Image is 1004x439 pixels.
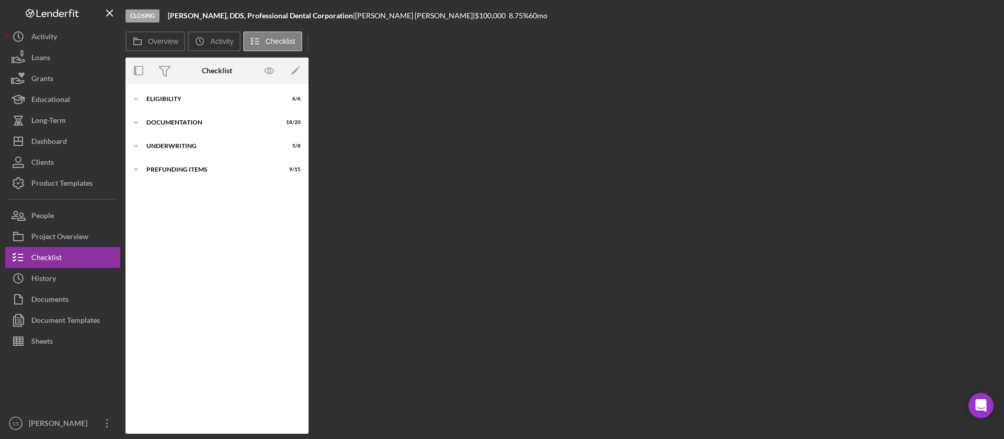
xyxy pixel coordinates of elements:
button: SS[PERSON_NAME] [5,413,120,434]
div: Educational [31,89,70,112]
text: SS [13,421,19,426]
div: Product Templates [31,173,93,196]
button: Clients [5,152,120,173]
div: Project Overview [31,226,88,250]
div: Activity [31,26,57,50]
div: Open Intercom Messenger [968,393,994,418]
div: Clients [31,152,54,175]
div: People [31,205,54,229]
div: 18 / 20 [282,119,301,126]
button: Project Overview [5,226,120,247]
button: Long-Term [5,110,120,131]
button: Activity [5,26,120,47]
div: Dashboard [31,131,67,154]
div: History [31,268,56,291]
div: Eligibility [146,96,275,102]
button: History [5,268,120,289]
div: [PERSON_NAME] [PERSON_NAME] | [355,12,475,20]
div: Documentation [146,119,275,126]
div: | [168,12,355,20]
div: Loans [31,47,50,71]
button: Grants [5,68,120,89]
button: People [5,205,120,226]
div: Closing [125,9,159,22]
button: Checklist [5,247,120,268]
div: [PERSON_NAME] [26,413,94,436]
div: 60 mo [529,12,547,20]
div: 5 / 8 [282,143,301,149]
div: Checklist [31,247,62,271]
button: Loans [5,47,120,68]
div: Prefunding Items [146,166,275,173]
label: Activity [210,37,233,46]
button: Checklist [243,31,302,51]
button: Activity [188,31,240,51]
button: Educational [5,89,120,110]
div: $100,000 [475,12,509,20]
div: 6 / 6 [282,96,301,102]
div: Document Templates [31,310,100,333]
div: Underwriting [146,143,275,149]
label: Overview [148,37,178,46]
div: Sheets [31,331,53,354]
button: Sheets [5,331,120,352]
label: Checklist [266,37,295,46]
button: Product Templates [5,173,120,194]
div: Grants [31,68,53,92]
div: Documents [31,289,69,312]
button: Documents [5,289,120,310]
div: Checklist [202,66,232,75]
div: 9 / 15 [282,166,301,173]
b: [PERSON_NAME], DDS, Professional Dental Corporation [168,11,353,20]
div: 8.75 % [509,12,529,20]
button: Document Templates [5,310,120,331]
div: Long-Term [31,110,66,133]
button: Dashboard [5,131,120,152]
button: Overview [125,31,185,51]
